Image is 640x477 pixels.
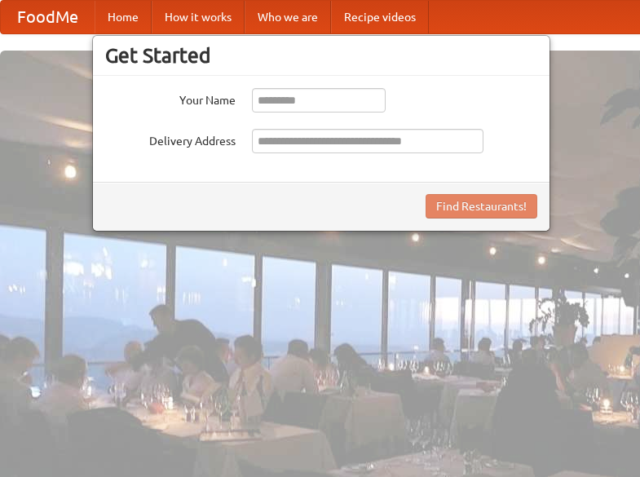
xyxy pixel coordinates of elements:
[1,1,95,33] a: FoodMe
[245,1,331,33] a: Who we are
[426,194,537,219] button: Find Restaurants!
[105,43,537,68] h3: Get Started
[105,129,236,149] label: Delivery Address
[105,88,236,108] label: Your Name
[331,1,429,33] a: Recipe videos
[95,1,152,33] a: Home
[152,1,245,33] a: How it works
